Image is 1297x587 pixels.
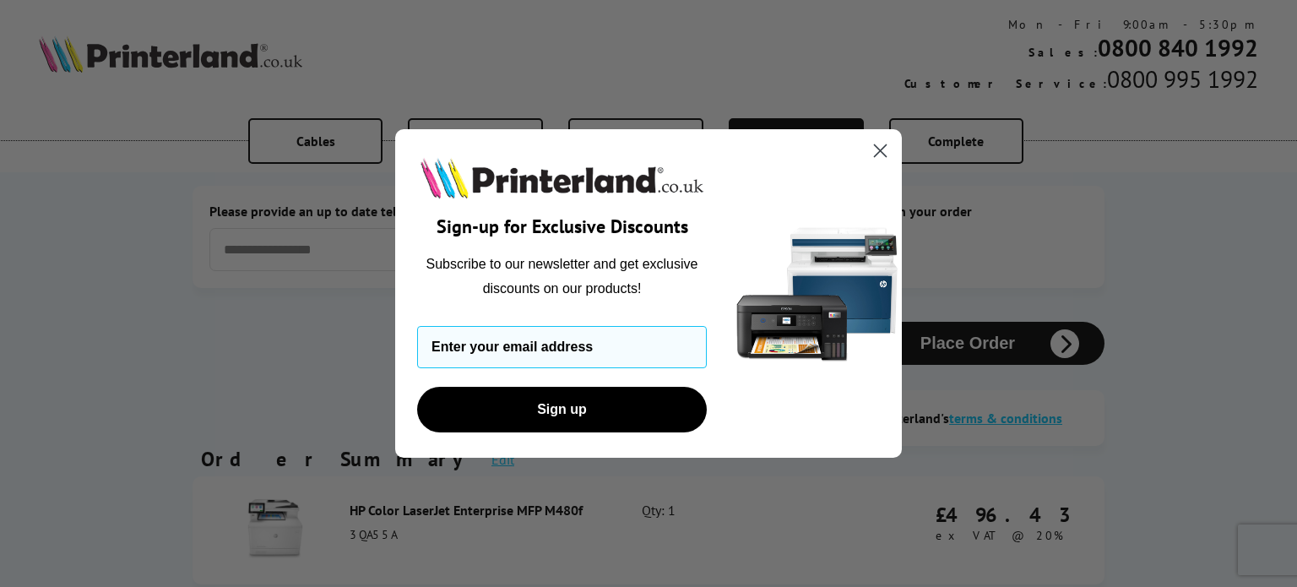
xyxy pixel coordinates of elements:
img: Printerland.co.uk [417,155,707,202]
button: Close dialog [866,136,895,166]
button: Sign up [417,387,707,432]
span: Subscribe to our newsletter and get exclusive discounts on our products! [426,257,698,295]
span: Sign-up for Exclusive Discounts [437,215,688,238]
img: 5290a21f-4df8-4860-95f4-ea1e8d0e8904.png [733,129,902,458]
input: Enter your email address [417,326,707,368]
